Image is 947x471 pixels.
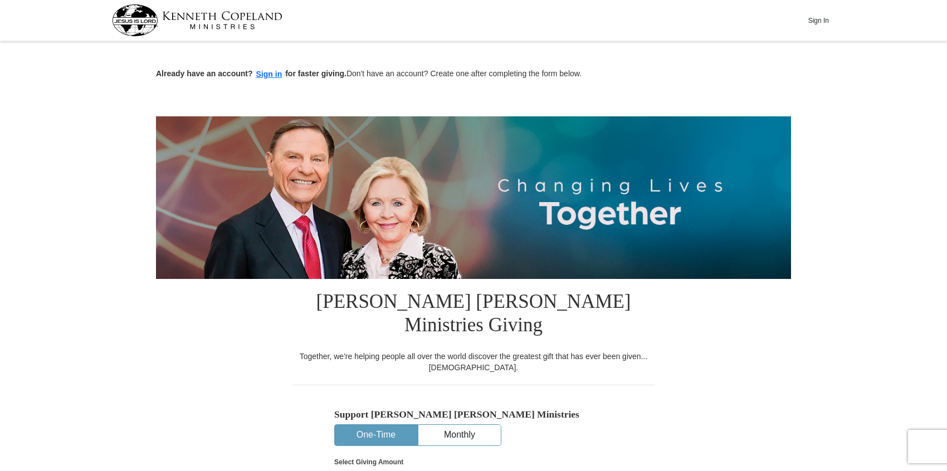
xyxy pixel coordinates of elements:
[156,69,346,78] strong: Already have an account? for faster giving.
[112,4,282,36] img: kcm-header-logo.svg
[335,425,417,445] button: One-Time
[292,279,655,351] h1: [PERSON_NAME] [PERSON_NAME] Ministries Giving
[253,68,286,81] button: Sign in
[418,425,501,445] button: Monthly
[802,12,835,29] button: Sign In
[292,351,655,373] div: Together, we're helping people all over the world discover the greatest gift that has ever been g...
[334,458,403,466] strong: Select Giving Amount
[156,68,791,81] p: Don't have an account? Create one after completing the form below.
[334,409,613,420] h5: Support [PERSON_NAME] [PERSON_NAME] Ministries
